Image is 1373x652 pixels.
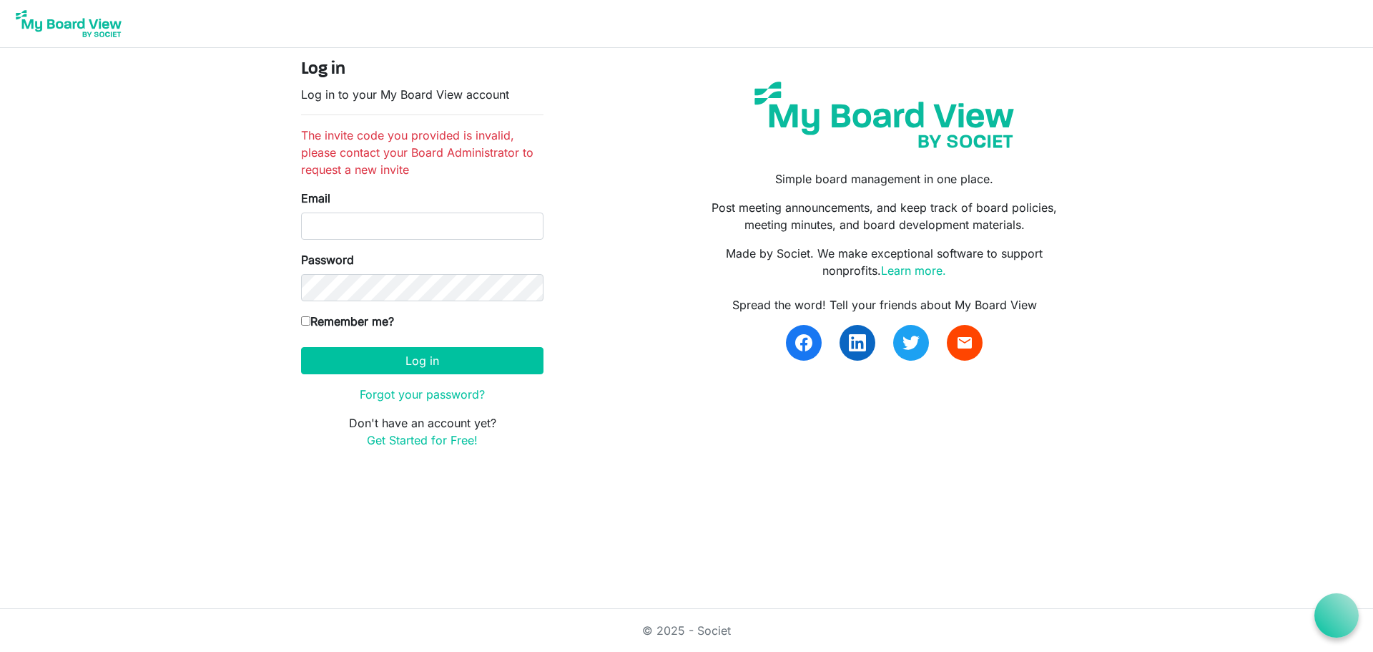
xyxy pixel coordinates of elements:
label: Email [301,190,330,207]
a: © 2025 - Societ [642,623,731,638]
img: twitter.svg [902,334,920,351]
p: Simple board management in one place. [697,170,1072,188]
div: Spread the word! Tell your friends about My Board View [697,296,1072,313]
img: linkedin.svg [849,334,866,351]
a: Learn more. [881,263,946,278]
input: Remember me? [301,316,310,326]
p: Don't have an account yet? [301,414,543,449]
button: Log in [301,347,543,374]
img: My Board View Logo [11,6,126,42]
img: facebook.svg [795,334,812,351]
p: Made by Societ. We make exceptional software to support nonprofits. [697,245,1072,279]
a: Get Started for Free! [367,433,478,447]
span: email [956,334,973,351]
li: The invite code you provided is invalid, please contact your Board Administrator to request a new... [301,127,543,178]
h4: Log in [301,59,543,80]
label: Password [301,251,354,268]
p: Post meeting announcements, and keep track of board policies, meeting minutes, and board developm... [697,199,1072,233]
a: email [947,325,983,361]
img: my-board-view-societ.svg [744,71,1025,159]
a: Forgot your password? [360,387,485,402]
label: Remember me? [301,313,394,330]
p: Log in to your My Board View account [301,86,543,103]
